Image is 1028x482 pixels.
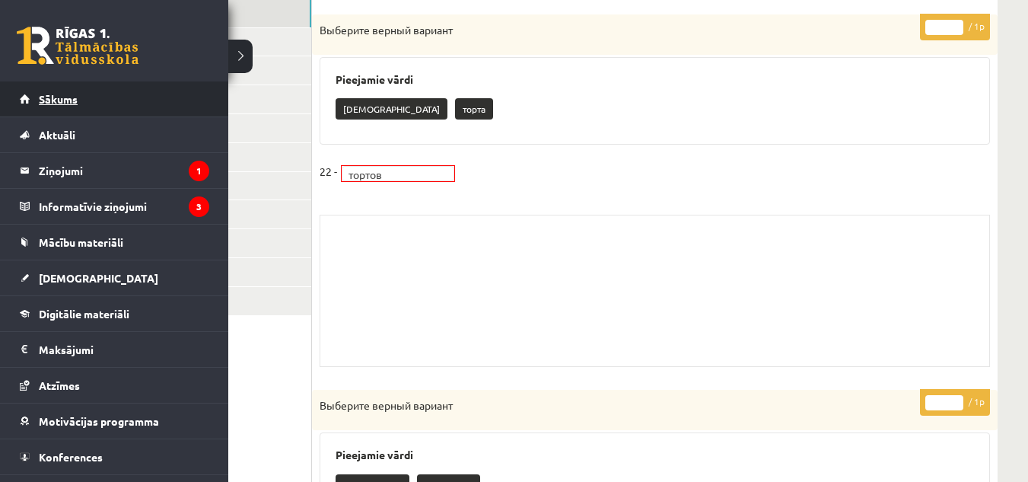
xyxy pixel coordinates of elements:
[455,98,493,120] p: торта
[336,98,447,120] p: [DEMOGRAPHIC_DATA]
[20,81,209,117] a: Sākums
[39,332,209,367] legend: Maksājumi
[20,117,209,152] a: Aktuāli
[20,225,209,260] a: Mācību materiāli
[39,189,209,224] legend: Informatīvie ziņojumi
[320,160,337,183] p: 22 -
[349,167,434,182] span: тортов
[39,128,75,142] span: Aktuāli
[920,389,990,416] p: / 1p
[39,153,209,188] legend: Ziņojumi
[39,271,158,285] span: [DEMOGRAPHIC_DATA]
[17,27,138,65] a: Rīgas 1. Tālmācības vidusskola
[336,448,974,461] h3: Pieejamie vārdi
[920,14,990,40] p: / 1p
[342,166,454,181] a: тортов
[320,398,453,412] span: Выберите верный вариант
[39,378,80,392] span: Atzīmes
[20,332,209,367] a: Maksājumi
[20,296,209,331] a: Digitālie materiāli
[189,161,209,181] i: 1
[20,368,209,403] a: Atzīmes
[39,450,103,464] span: Konferences
[39,414,159,428] span: Motivācijas programma
[20,260,209,295] a: [DEMOGRAPHIC_DATA]
[20,189,209,224] a: Informatīvie ziņojumi3
[20,404,209,439] a: Motivācijas programma
[20,153,209,188] a: Ziņojumi1
[336,73,974,86] h3: Pieejamie vārdi
[20,439,209,474] a: Konferences
[39,307,129,321] span: Digitālie materiāli
[39,92,78,106] span: Sākums
[189,196,209,217] i: 3
[39,235,123,249] span: Mācību materiāli
[320,23,453,37] span: Выберите верный вариант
